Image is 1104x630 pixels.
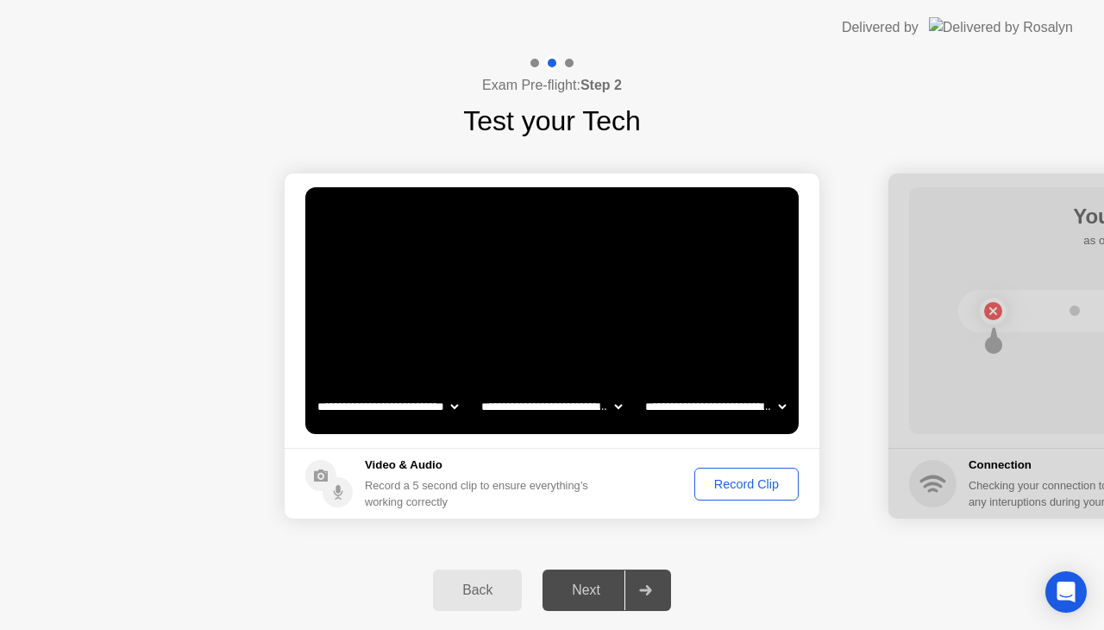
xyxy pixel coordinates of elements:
[700,477,793,491] div: Record Clip
[1045,571,1087,613] div: Open Intercom Messenger
[929,17,1073,37] img: Delivered by Rosalyn
[482,75,622,96] h4: Exam Pre-flight:
[842,17,919,38] div: Delivered by
[543,570,671,611] button: Next
[433,570,522,611] button: Back
[548,583,624,598] div: Next
[580,78,622,92] b: Step 2
[694,468,799,501] button: Record Clip
[478,389,625,424] select: Available speakers
[314,389,461,424] select: Available cameras
[438,583,517,598] div: Back
[365,457,595,474] h5: Video & Audio
[463,100,641,142] h1: Test your Tech
[642,389,789,424] select: Available microphones
[365,477,595,510] div: Record a 5 second clip to ensure everything’s working correctly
